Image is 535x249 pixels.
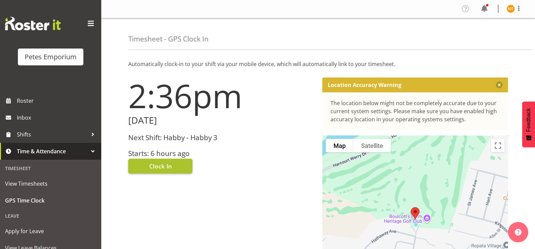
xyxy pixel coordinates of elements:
span: Time & Attendance [17,146,88,156]
button: Toggle fullscreen view [491,139,505,152]
a: Apply for Leave [2,223,100,240]
div: The location below might not be completely accurate due to your current system settings. Please m... [330,99,500,123]
span: View Timesheets [5,179,96,189]
span: Feedback [526,108,532,132]
span: Apply for Leave [5,226,96,236]
h3: Starts: 6 hours ago [128,150,314,157]
p: Location Accuracy Warning [328,82,401,88]
div: Leave [2,209,100,223]
span: Shifts [17,129,88,139]
button: Show street map [326,139,353,152]
h3: Next Shift: Habby - Habby 3 [128,134,314,142]
a: View Timesheets [2,175,100,192]
h4: Timesheet - GPS Clock In [128,35,209,43]
span: GPS Time Clock [5,195,96,206]
img: help-xxl-2.png [515,229,521,236]
button: Show satellite imagery [353,139,391,152]
div: Petes Emporium [25,52,77,62]
span: Roster [17,96,98,106]
span: Clock In [149,162,172,170]
p: Automatically clock-in to your shift via your mobile device, which will automatically link to you... [128,60,508,68]
div: Timesheet [2,161,100,175]
span: Inbox [17,113,98,123]
button: Clock In [128,159,192,174]
button: Close message [496,82,503,88]
h2: [DATE] [128,115,314,126]
h1: 2:36pm [128,77,314,114]
button: Feedback - Show survey [522,101,535,147]
img: nicole-thomson8388.jpg [507,5,515,13]
a: GPS Time Clock [2,192,100,209]
img: Rosterit website logo [5,17,61,30]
